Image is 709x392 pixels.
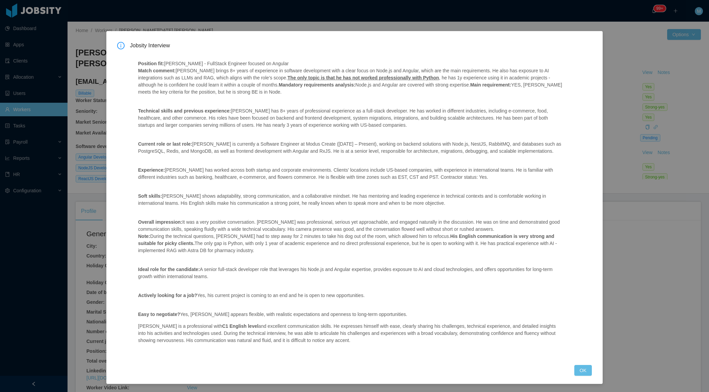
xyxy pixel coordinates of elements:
[222,323,258,329] strong: C1 English level
[138,193,162,199] strong: Soft skills:
[138,266,564,280] p: A senior full-stack developer role that leverages his Node.js and Angular expertise, provides exp...
[288,75,439,80] ins: The only topic is that he has not worked professionally with Python
[138,312,180,317] strong: Easy to negotiate?
[470,82,511,88] strong: Main requirement:
[138,234,150,239] strong: Note:
[138,141,192,147] strong: Current role or last role:
[138,219,182,225] strong: Overall impression:
[138,167,564,181] p: [PERSON_NAME] has worked across both startup and corporate environments. Clients’ locations inclu...
[279,82,355,88] strong: Mandatory requirements analysis:
[138,267,200,272] strong: Ideal role for the candidate:
[138,141,564,155] p: [PERSON_NAME] is currently a Software Engineer at Modus Create ([DATE] – Present), working on bac...
[138,311,564,318] p: Yes, [PERSON_NAME] appears flexible, with realistic expectations and openness to long-term opport...
[138,323,564,344] p: [PERSON_NAME] is a professional with and excellent communication skills. He expresses himself wit...
[138,292,564,299] p: Yes, his current project is coming to an end and he is open to new opportunities.
[138,293,197,298] strong: Actively looking for a job?
[130,42,592,49] span: Jobsity Interview
[138,61,164,66] strong: Position fit:
[574,365,592,376] button: OK
[138,60,564,96] p: [PERSON_NAME] - FullStack Engineer focused on Angular [PERSON_NAME] brings 8+ years of experience...
[117,42,125,49] i: icon: info-circle
[138,193,564,207] p: [PERSON_NAME] shows adaptability, strong communication, and a collaborative mindset. He has mento...
[138,68,176,73] strong: Match comment:
[138,167,165,173] strong: Experience:
[138,107,564,129] p: [PERSON_NAME] has 8+ years of professional experience as a full-stack developer. He has worked in...
[138,108,231,114] strong: Technical skills and previous experience:
[138,219,564,254] p: It was a very positive conversation. [PERSON_NAME] was professional, serious yet approachable, an...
